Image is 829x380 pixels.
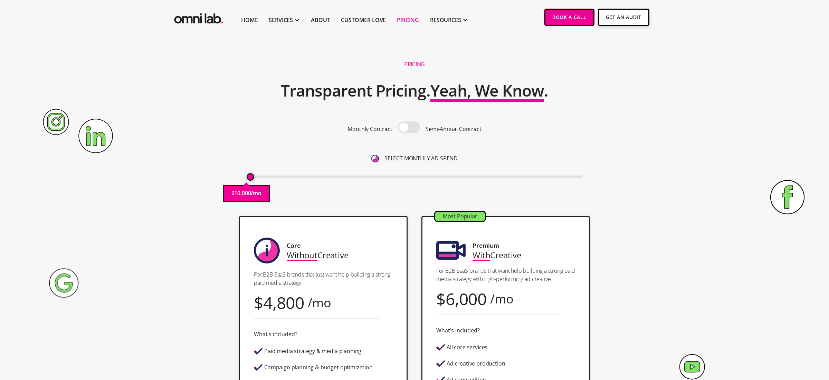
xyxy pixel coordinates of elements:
div: Core [287,241,300,250]
p: SELECT MONTHLY AD SPEND [384,154,458,163]
div: SERVICES [269,16,293,24]
p: Semi-Annual Contract [426,124,482,134]
div: All core services [447,344,487,350]
div: Campaign planning & budget optimization [264,364,373,370]
div: What's included? [436,326,479,335]
p: For B2B SaaS brands that want help building a strong paid media strategy with high-performing ad ... [436,267,575,283]
div: 6,000 [446,294,487,303]
div: RESOURCES [430,16,461,24]
p: /mo [251,189,261,198]
div: $ [254,298,263,307]
h1: Pricing [404,61,425,68]
a: Pricing [397,16,419,24]
span: Yeah, We Know [430,80,544,101]
a: Get An Audit [598,9,649,26]
div: Ad creative production [447,361,505,367]
h2: Transparent Pricing. . [281,77,548,104]
a: Customer Love [341,16,386,24]
div: Most Popular [435,212,485,221]
a: Book a Call [544,9,594,26]
a: Home [241,16,258,24]
div: Creative [287,250,349,260]
p: Monthly Contract [347,124,392,134]
div: /mo [308,298,331,307]
div: /mo [490,294,514,303]
img: Omni Lab: B2B SaaS Demand Generation Agency [173,9,225,26]
img: 6410812402e99d19b372aa32_omni-nav-info.svg [371,155,379,162]
p: $ [231,189,235,198]
div: $ [436,294,446,303]
a: home [173,9,225,26]
span: With [473,249,490,261]
p: 10,000 [234,189,251,198]
span: Without [287,249,317,261]
div: 4,800 [263,298,304,307]
iframe: Chat Widget [705,301,829,380]
div: Creative [473,250,521,260]
div: What's included? [254,330,297,339]
a: About [311,16,330,24]
div: Premium [473,241,499,250]
p: For B2B SaaS brands that just want help building a strong paid media strategy. [254,270,393,287]
div: Paid media strategy & media planning [264,348,361,354]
